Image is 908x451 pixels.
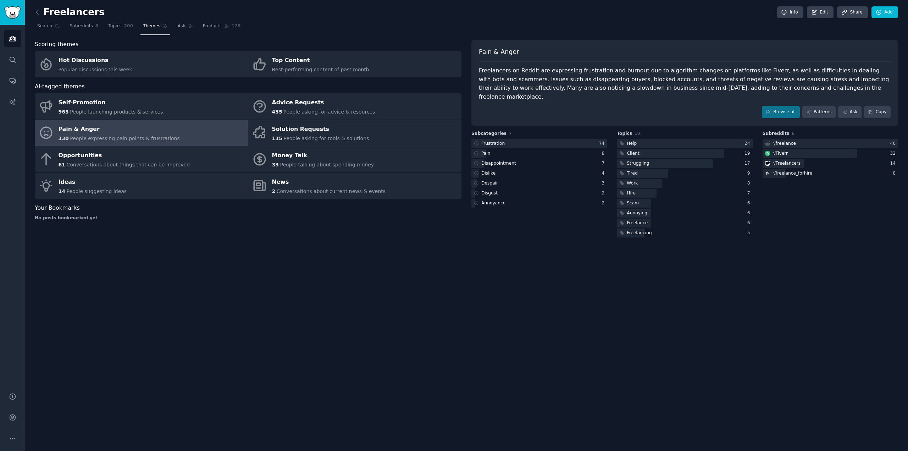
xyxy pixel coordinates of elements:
span: People talking about spending money [280,162,374,167]
a: Dislike4 [471,169,607,178]
a: freelance_forhirer/freelance_forhire8 [763,169,898,178]
div: 74 [599,141,607,147]
div: 3 [602,180,607,187]
div: Advice Requests [272,97,375,109]
span: Topics [617,131,632,137]
div: Freelancing [627,230,652,236]
span: People asking for tools & solutions [283,136,369,141]
div: 24 [744,141,753,147]
div: Opportunities [59,150,190,161]
a: Share [837,6,868,18]
a: Ask [175,21,195,35]
span: 200 [124,23,133,29]
span: 61 [59,162,65,167]
div: 17 [744,160,753,167]
span: Subreddits [70,23,93,29]
a: Info [777,6,803,18]
div: Annoying [627,210,647,216]
div: Dislike [481,170,495,177]
span: Best-performing content of past month [272,67,369,72]
img: freelance_forhire [765,171,770,176]
a: Search [35,21,62,35]
div: 46 [890,141,898,147]
div: News [272,176,386,188]
a: Themes [140,21,170,35]
a: Self-Promotion963People launching products & services [35,93,248,120]
div: Scam [627,200,639,207]
img: Fiverr [765,151,770,156]
span: People expressing pain points & frustrations [70,136,180,141]
span: Topics [108,23,121,29]
a: Client19 [617,149,752,158]
a: Struggling17 [617,159,752,168]
a: Ask [838,106,862,118]
div: Freelance [627,220,648,226]
a: Pain8 [471,149,607,158]
span: Pain & Anger [479,48,519,56]
div: 2 [602,200,607,207]
div: Struggling [627,160,649,167]
a: Fiverrr/Fiverr32 [763,149,898,158]
div: Money Talk [272,150,374,161]
span: 2 [272,188,276,194]
div: 5 [747,230,753,236]
a: Scam6 [617,199,752,208]
a: Patterns [802,106,836,118]
span: People launching products & services [70,109,163,115]
div: 6 [747,200,753,207]
a: Browse all [762,106,800,118]
img: Freelancers [765,161,770,166]
div: 7 [602,160,607,167]
button: Copy [864,106,891,118]
div: 8 [747,180,753,187]
div: r/ Fiverr [773,150,788,157]
a: Frustration74 [471,139,607,148]
a: Products128 [200,21,243,35]
span: 330 [59,136,69,141]
a: Edit [807,6,834,18]
div: 9 [747,170,753,177]
a: Pain & Anger330People expressing pain points & frustrations [35,120,248,146]
img: GummySearch logo [4,6,21,19]
a: Subreddits8 [67,21,101,35]
a: Tired9 [617,169,752,178]
h2: Freelancers [35,7,105,18]
div: 7 [747,190,753,197]
div: 4 [602,170,607,177]
a: Solution Requests135People asking for tools & solutions [248,120,461,146]
div: Freelancers on Reddit are expressing frustration and burnout due to algorithm changes on platform... [479,66,891,101]
a: Annoyance2 [471,199,607,208]
a: Disgust2 [471,189,607,198]
a: Hire7 [617,189,752,198]
a: Topics200 [106,21,135,35]
span: Popular discussions this week [59,67,132,72]
a: Freelance6 [617,219,752,227]
div: Top Content [272,55,369,66]
div: Solution Requests [272,123,369,135]
span: 135 [272,136,282,141]
div: Tired [627,170,638,177]
div: Work [627,180,638,187]
div: 14 [890,160,898,167]
div: Frustration [481,141,505,147]
div: Hot Discussions [59,55,132,66]
a: News2Conversations about current news & events [248,173,461,199]
a: Add [871,6,898,18]
a: Despair3 [471,179,607,188]
span: Your Bookmarks [35,204,80,213]
span: AI-tagged themes [35,82,85,91]
span: 14 [59,188,65,194]
a: Disappointment7 [471,159,607,168]
a: Freelancing5 [617,229,752,237]
div: 6 [747,210,753,216]
div: 6 [747,220,753,226]
span: People asking for advice & resources [283,109,375,115]
div: Self-Promotion [59,97,163,109]
div: 19 [744,150,753,157]
div: Disgust [481,190,498,197]
span: 8 [95,23,99,29]
div: 8 [602,150,607,157]
span: Search [37,23,52,29]
div: r/ Freelancers [773,160,801,167]
span: 33 [272,162,279,167]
